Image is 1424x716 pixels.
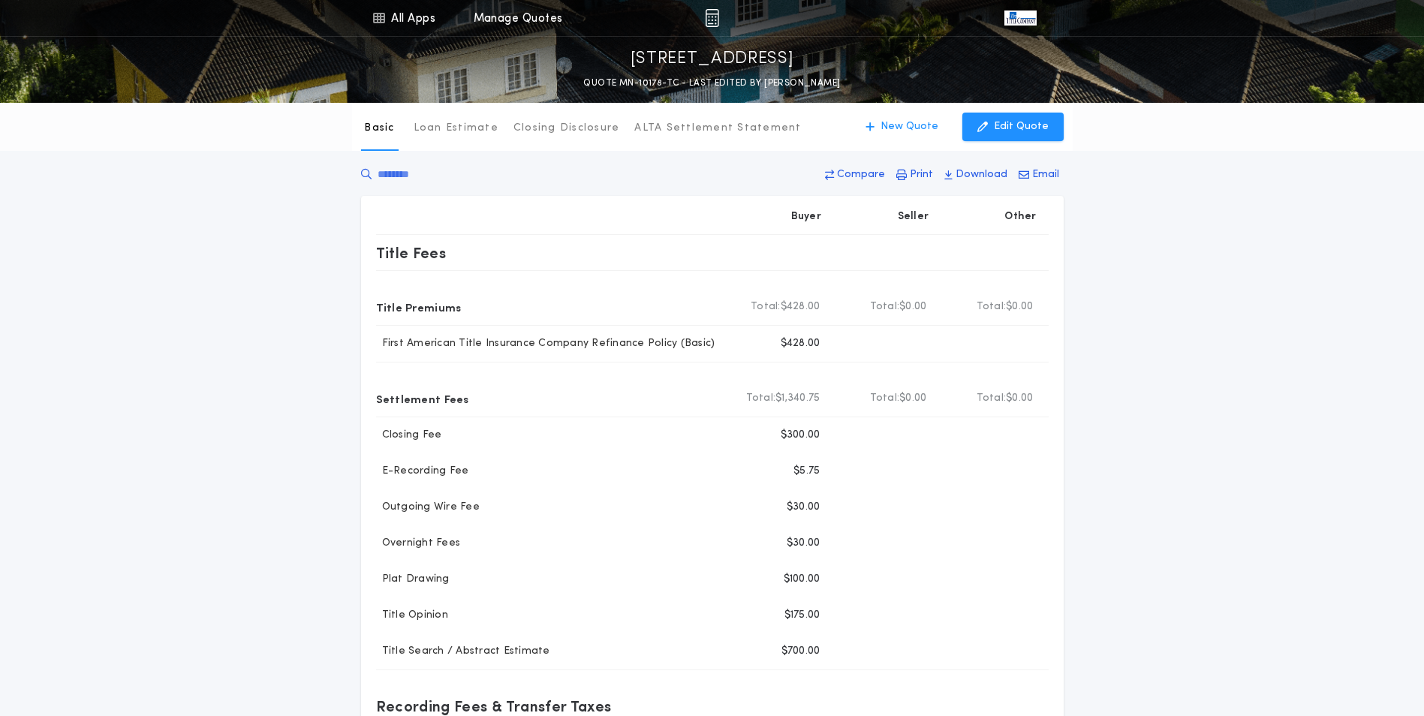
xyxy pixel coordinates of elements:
p: Buyer [791,209,821,224]
button: Email [1014,161,1064,188]
p: Basic [364,121,394,136]
p: Settlement Fees [376,387,469,411]
p: New Quote [881,119,938,134]
p: Closing Fee [376,428,442,443]
p: Closing Disclosure [513,121,620,136]
p: $100.00 [784,572,820,587]
p: $300.00 [781,428,820,443]
button: Print [892,161,938,188]
p: Compare [837,167,885,182]
p: Print [910,167,933,182]
img: vs-icon [1004,11,1036,26]
p: E-Recording Fee [376,464,469,479]
p: Title Fees [376,241,447,265]
p: First American Title Insurance Company Refinance Policy (Basic) [376,336,715,351]
p: Overnight Fees [376,536,461,551]
p: $428.00 [781,336,820,351]
span: $1,340.75 [775,391,820,406]
p: QUOTE MN-10178-TC - LAST EDITED BY [PERSON_NAME] [583,76,840,91]
p: Edit Quote [994,119,1049,134]
b: Total: [977,391,1007,406]
button: Download [940,161,1012,188]
p: Download [956,167,1007,182]
p: $5.75 [793,464,820,479]
p: Email [1032,167,1059,182]
span: $428.00 [781,299,820,314]
span: $0.00 [1006,391,1033,406]
img: img [705,9,719,27]
p: Outgoing Wire Fee [376,500,480,515]
button: Compare [820,161,890,188]
p: Plat Drawing [376,572,450,587]
span: $0.00 [899,299,926,314]
p: Other [1004,209,1036,224]
p: $175.00 [784,608,820,623]
b: Total: [977,299,1007,314]
p: $700.00 [781,644,820,659]
b: Total: [751,299,781,314]
p: Title Premiums [376,295,462,319]
p: Loan Estimate [414,121,498,136]
button: New Quote [850,113,953,141]
p: Title Search / Abstract Estimate [376,644,550,659]
p: [STREET_ADDRESS] [631,47,794,71]
b: Total: [746,391,776,406]
p: ALTA Settlement Statement [634,121,801,136]
b: Total: [870,299,900,314]
span: $0.00 [899,391,926,406]
p: Seller [898,209,929,224]
p: Title Opinion [376,608,448,623]
p: $30.00 [787,500,820,515]
p: $30.00 [787,536,820,551]
span: $0.00 [1006,299,1033,314]
b: Total: [870,391,900,406]
button: Edit Quote [962,113,1064,141]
